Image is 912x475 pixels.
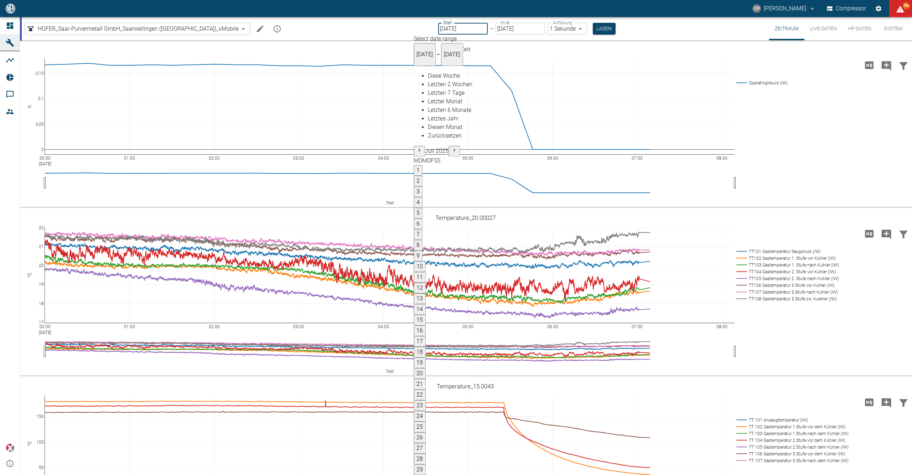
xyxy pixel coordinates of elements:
[414,219,423,229] button: 6
[6,444,14,452] img: Xplore Logo
[895,224,912,243] button: Daten filtern
[414,422,426,433] button: 25
[414,208,423,219] button: 5
[414,272,426,283] button: 11
[501,20,510,26] label: Ende
[428,89,472,98] div: Letzten 7 Tage
[861,230,878,237] span: Hohe Auflösung
[434,158,437,164] span: Samstag
[878,56,895,74] button: Kommentar hinzufügen
[414,304,426,315] button: 14
[428,107,471,114] span: Letzten 6 Monate
[414,146,425,157] button: Previous month
[414,358,426,368] button: 19
[414,336,426,347] button: 17
[751,2,817,15] button: christoph.palm@neuman-esser.com
[843,17,877,40] button: HF-Daten
[804,17,843,40] button: Live-Daten
[414,165,423,176] button: 1
[428,98,472,106] div: Letzter Monat
[414,326,426,336] button: 16
[414,315,426,326] button: 15
[414,197,423,208] button: 4
[428,124,462,131] span: Diesen Monat
[414,368,426,379] button: 20
[872,2,885,15] button: Einstellungen
[26,25,239,33] a: HOFER_Saar-Pulvermetall GmbH_Saarwellingen ([GEOGRAPHIC_DATA])_xMobile
[449,146,460,157] button: Next month
[895,393,912,412] button: Daten filtern
[414,411,426,422] button: 24
[414,454,426,465] button: 28
[593,23,616,35] button: Laden
[444,51,460,58] span: [DATE]
[414,379,426,390] button: 21
[490,25,493,33] p: –
[414,240,423,251] button: 8
[414,43,436,66] button: [DATE]
[414,294,426,304] button: 13
[414,433,426,443] button: 26
[427,158,431,164] span: Donnerstag
[428,106,472,115] div: Letzten 6 Monate
[553,20,572,26] label: Auflösung
[5,4,16,13] img: logo
[752,4,761,13] div: CP
[861,398,878,405] span: Hohe Auflösung
[414,229,423,240] button: 7
[414,390,426,401] button: 22
[414,158,419,164] span: Montag
[414,35,457,42] span: Select date range
[825,2,868,15] button: Compressor
[270,22,284,36] button: mission info
[443,20,452,26] label: Start
[496,23,545,35] input: DD.MM.YYYY
[414,251,423,262] button: 9
[414,347,426,358] button: 18
[437,158,440,164] span: Sonntag
[428,90,465,97] span: Letzten 7 Tage
[428,98,462,105] span: Letzter Monat
[438,23,488,35] input: DD.MM.YYYY
[414,443,426,454] button: 27
[428,133,462,139] span: Zurücksetzen
[878,393,895,412] button: Kommentar hinzufügen
[422,158,427,164] span: Mittwoch
[428,73,460,79] span: Diese Woche
[414,176,423,187] button: 2
[38,25,239,33] span: HOFER_Saar-Pulvermetall GmbH_Saarwellingen ([GEOGRAPHIC_DATA])_xMobile
[253,22,267,36] button: Machine bearbeiten
[436,51,441,58] h5: –
[414,187,423,197] button: 3
[414,283,426,294] button: 12
[903,2,910,9] span: 99+
[769,17,804,40] button: Zeitraum
[877,17,909,40] button: System
[431,158,434,164] span: Freitag
[428,123,472,132] div: Diesen Monat
[878,224,895,243] button: Kommentar hinzufügen
[895,56,912,74] button: Daten filtern
[419,158,422,164] span: Dienstag
[861,61,878,68] span: Hohe Auflösung
[548,23,587,35] div: 1 Sekunde
[428,115,472,123] div: Letztes Jahr
[416,51,433,58] span: [DATE]
[441,43,463,66] button: [DATE]
[414,401,426,411] button: 23
[428,81,472,88] span: Letzten 2 Wochen
[428,115,458,122] span: Letztes Jahr
[428,81,472,89] div: Letzten 2 Wochen
[414,262,426,272] button: 10
[428,72,472,81] div: Diese Woche
[428,132,472,140] div: Zurücksetzen
[425,148,449,155] span: Juli 2025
